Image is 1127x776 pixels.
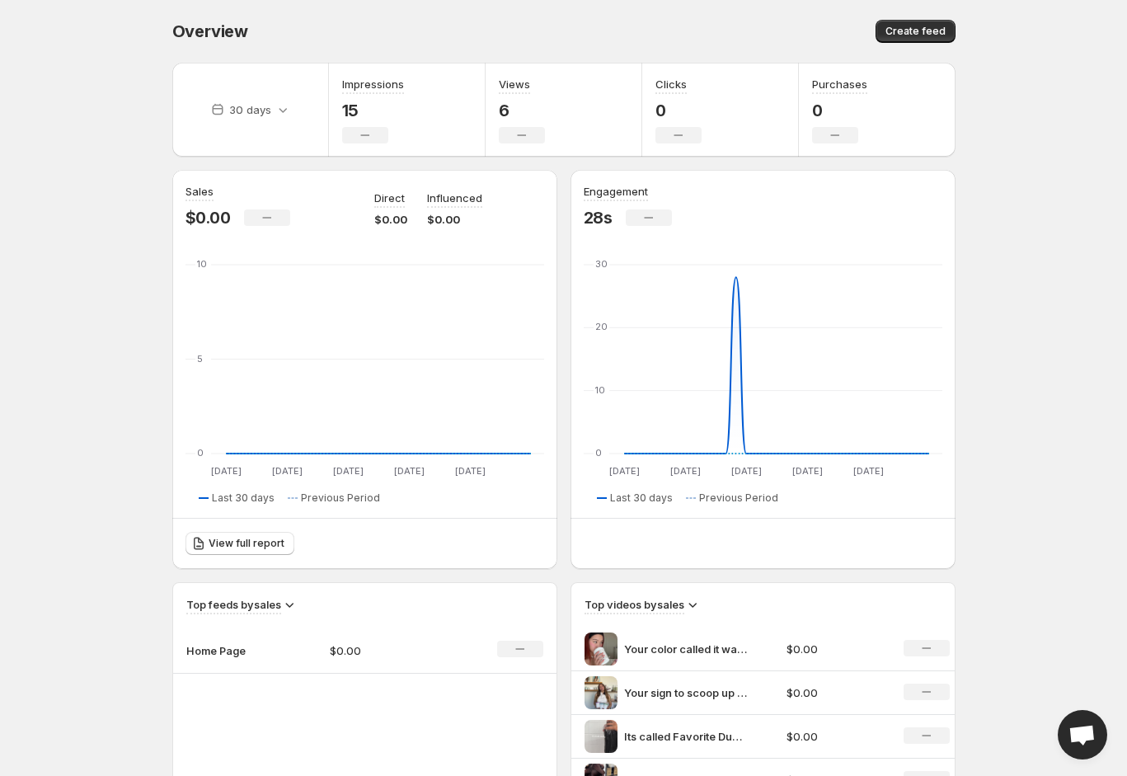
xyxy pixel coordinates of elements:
[669,465,700,477] text: [DATE]
[585,676,618,709] img: Your sign to scoop up the next essential for your hair Our Reconstructor series are formulated to...
[595,258,608,270] text: 30
[301,491,380,505] span: Previous Period
[186,596,281,613] h3: Top feeds by sales
[655,76,687,92] h3: Clicks
[210,465,241,477] text: [DATE]
[585,720,618,753] img: Its called Favorite Duo for a reason Heres some benefits that come with our Favorite Shampoo and ...
[655,101,702,120] p: 0
[271,465,302,477] text: [DATE]
[787,684,884,701] p: $0.00
[342,101,404,120] p: 15
[185,208,231,228] p: $0.00
[585,633,618,665] img: Your color called it wants to stay vibrant Say goodbye to color fading and that extra salon trip ...
[624,728,748,745] p: Its called Favorite Duo for a reason Heres some benefits that come with our Favorite Shampoo and ...
[730,465,761,477] text: [DATE]
[332,465,363,477] text: [DATE]
[197,353,203,364] text: 5
[852,465,883,477] text: [DATE]
[197,258,207,270] text: 10
[454,465,485,477] text: [DATE]
[885,25,946,38] span: Create feed
[185,532,294,555] a: View full report
[812,76,867,92] h3: Purchases
[427,190,482,206] p: Influenced
[185,183,214,200] h3: Sales
[172,21,248,41] span: Overview
[393,465,424,477] text: [DATE]
[624,641,748,657] p: Your color called it wants to stay vibrant Say goodbye to color fading and that extra salon trip ...
[787,641,884,657] p: $0.00
[186,642,269,659] p: Home Page
[608,465,639,477] text: [DATE]
[427,211,482,228] p: $0.00
[610,491,673,505] span: Last 30 days
[584,183,648,200] h3: Engagement
[1058,710,1107,760] div: Open chat
[342,76,404,92] h3: Impressions
[229,101,271,118] p: 30 days
[595,447,602,459] text: 0
[624,684,748,701] p: Your sign to scoop up the next essential for your hair Our Reconstructor series are formulated to...
[595,321,608,332] text: 20
[876,20,956,43] button: Create feed
[209,537,284,550] span: View full report
[812,101,867,120] p: 0
[595,384,605,396] text: 10
[787,728,884,745] p: $0.00
[212,491,275,505] span: Last 30 days
[499,76,530,92] h3: Views
[499,101,545,120] p: 6
[374,190,405,206] p: Direct
[197,447,204,459] text: 0
[791,465,822,477] text: [DATE]
[585,596,684,613] h3: Top videos by sales
[330,642,447,659] p: $0.00
[699,491,778,505] span: Previous Period
[374,211,407,228] p: $0.00
[584,208,613,228] p: 28s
